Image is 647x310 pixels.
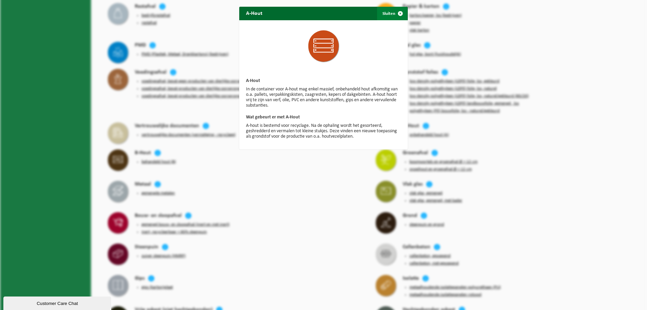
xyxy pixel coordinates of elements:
[3,295,113,310] iframe: chat widget
[246,79,401,83] h3: A-Hout
[246,115,401,120] h3: Wat gebeurt er met A-Hout
[377,7,407,20] button: Sluiten
[239,7,269,20] h2: A-Hout
[246,123,401,139] p: A-hout is bestemd voor recyclage. Na de ophaling wordt het gesorteerd, geshredderd en vermalen to...
[246,87,401,108] p: In de container voor A-hout mag enkel massief, onbehandeld hout afkomstig van o.a. pallets, verpa...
